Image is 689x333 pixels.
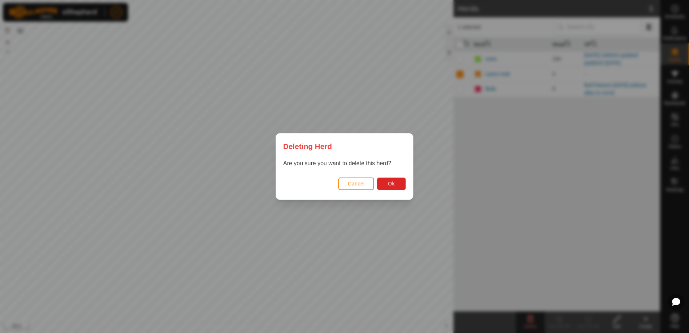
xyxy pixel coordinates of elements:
[388,181,395,187] span: Ok
[338,178,374,190] button: Cancel
[377,178,406,190] button: Ok
[283,159,406,168] p: Are you sure you want to delete this herd?
[348,181,365,187] span: Cancel
[283,141,332,152] span: Deleting Herd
